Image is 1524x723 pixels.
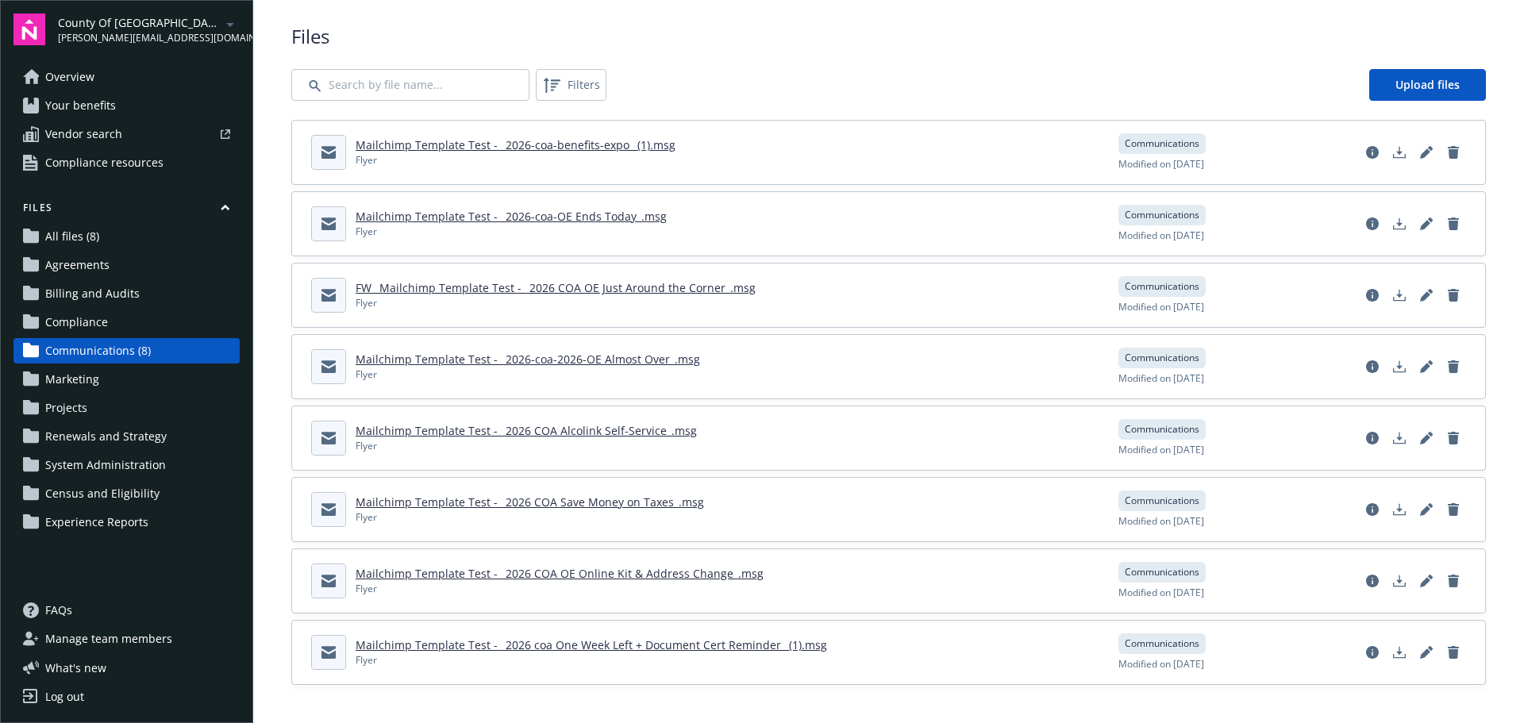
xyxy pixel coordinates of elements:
a: View file details [1360,140,1385,165]
span: Vendor search [45,121,122,147]
span: Manage team members [45,626,172,652]
a: FW_ Mailchimp Template Test - _2026 COA OE Just Around the Corner_.msg [356,280,756,295]
a: Mailchimp Template Test - _2026 COA Save Money on Taxes_.msg [356,494,704,510]
span: Filters [568,76,600,93]
span: County Of [GEOGRAPHIC_DATA] [58,14,221,31]
a: Delete document [1441,568,1466,594]
a: View file details [1360,354,1385,379]
a: Download document [1387,640,1412,665]
span: Filters [539,72,603,98]
a: Experience Reports [13,510,240,535]
a: Vendor search [13,121,240,147]
span: Communications [1125,565,1199,579]
span: FAQs [45,598,72,623]
span: Communications [1125,494,1199,508]
span: Modified on [DATE] [1118,157,1204,171]
span: Projects [45,395,87,421]
a: Download document [1387,497,1412,522]
a: Edit document [1414,497,1439,522]
span: Overview [45,64,94,90]
a: Download document [1387,354,1412,379]
a: View file details [1360,568,1385,594]
button: Files [13,201,240,221]
a: View file details [1360,425,1385,451]
span: Modified on [DATE] [1118,657,1204,671]
button: Filters [536,69,606,101]
a: Agreements [13,252,240,278]
a: Mailchimp Template Test - _2026 coa One Week Left + Document Cert Reminder_ (1).msg [356,637,827,652]
a: Edit document [1414,211,1439,237]
a: System Administration [13,452,240,478]
div: Flyer [356,367,700,382]
div: Flyer [356,225,667,239]
span: Modified on [DATE] [1118,443,1204,457]
div: Flyer [356,153,675,167]
div: Flyer [356,510,704,525]
a: Edit document [1414,425,1439,451]
a: Edit document [1414,140,1439,165]
span: Communications [1125,351,1199,365]
a: View file details [1360,640,1385,665]
a: Communications (8) [13,338,240,363]
span: Upload files [1395,77,1460,92]
a: Delete document [1441,140,1466,165]
span: Communications [1125,422,1199,436]
span: Modified on [DATE] [1118,229,1204,243]
span: [PERSON_NAME][EMAIL_ADDRESS][DOMAIN_NAME] [58,31,221,45]
a: Edit document [1414,640,1439,665]
a: Mailchimp Template Test - _2026 COA Alcolink Self-Service_.msg [356,423,697,438]
a: Download document [1387,568,1412,594]
a: arrowDropDown [221,14,240,33]
span: Modified on [DATE] [1118,514,1204,529]
a: Your benefits [13,93,240,118]
a: Renewals and Strategy [13,424,240,449]
a: Download document [1387,140,1412,165]
a: Edit document [1414,568,1439,594]
a: Delete document [1441,497,1466,522]
div: Flyer [356,653,827,667]
a: Delete document [1441,640,1466,665]
a: Delete document [1441,211,1466,237]
span: Census and Eligibility [45,481,160,506]
img: navigator-logo.svg [13,13,45,45]
span: Modified on [DATE] [1118,371,1204,386]
a: All files (8) [13,224,240,249]
span: Your benefits [45,93,116,118]
span: Modified on [DATE] [1118,586,1204,600]
a: Download document [1387,211,1412,237]
a: Edit document [1414,354,1439,379]
a: FAQs [13,598,240,623]
span: Communications [1125,279,1199,294]
a: Mailchimp Template Test - _2026-coa-OE Ends Today_.msg [356,209,667,224]
a: Census and Eligibility [13,481,240,506]
div: Flyer [356,296,756,310]
a: View file details [1360,497,1385,522]
span: Communications [1125,137,1199,151]
span: Billing and Audits [45,281,140,306]
a: View file details [1360,283,1385,308]
a: Projects [13,395,240,421]
span: Agreements [45,252,110,278]
span: All files (8) [45,224,99,249]
a: Mailchimp Template Test - _2026 COA OE Online Kit & Address Change_.msg [356,566,764,581]
span: Files [291,23,1486,50]
span: Communications [1125,208,1199,222]
span: Experience Reports [45,510,148,535]
a: Mailchimp Template Test - _2026-coa-2026-OE Almost Over_.msg [356,352,700,367]
input: Search by file name... [291,69,529,101]
button: County Of [GEOGRAPHIC_DATA][PERSON_NAME][EMAIL_ADDRESS][DOMAIN_NAME]arrowDropDown [58,13,240,45]
a: Billing and Audits [13,281,240,306]
a: Manage team members [13,626,240,652]
span: Marketing [45,367,99,392]
a: Delete document [1441,354,1466,379]
a: Mailchimp Template Test - _2026-coa-benefits-expo_ (1).msg [356,137,675,152]
span: System Administration [45,452,166,478]
button: What's new [13,660,132,676]
span: What ' s new [45,660,106,676]
a: Download document [1387,425,1412,451]
a: Compliance [13,310,240,335]
span: Compliance [45,310,108,335]
a: Edit document [1414,283,1439,308]
div: Flyer [356,582,764,596]
a: Upload files [1369,69,1486,101]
